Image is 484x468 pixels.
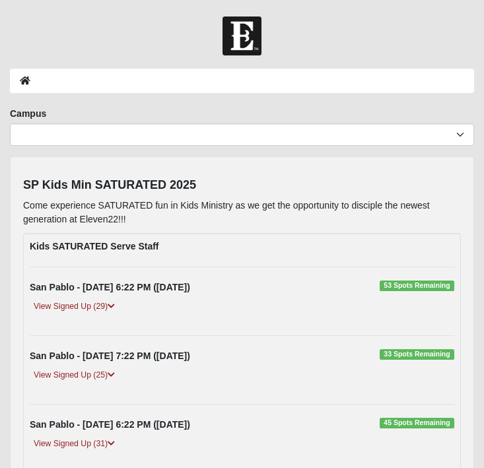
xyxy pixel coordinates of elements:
[380,281,454,291] span: 53 Spots Remaining
[30,419,190,430] strong: San Pablo - [DATE] 6:22 PM ([DATE])
[380,349,454,360] span: 33 Spots Remaining
[223,17,261,55] img: Church of Eleven22 Logo
[10,107,46,120] label: Campus
[30,368,119,382] a: View Signed Up (25)
[380,418,454,428] span: 45 Spots Remaining
[30,300,119,314] a: View Signed Up (29)
[30,241,159,251] strong: Kids SATURATED Serve Staff
[23,178,461,193] h4: SP Kids Min SATURATED 2025
[30,437,119,451] a: View Signed Up (31)
[23,199,461,226] p: Come experience SATURATED fun in Kids Ministry as we get the opportunity to disciple the newest g...
[30,351,190,361] strong: San Pablo - [DATE] 7:22 PM ([DATE])
[30,282,190,292] strong: San Pablo - [DATE] 6:22 PM ([DATE])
